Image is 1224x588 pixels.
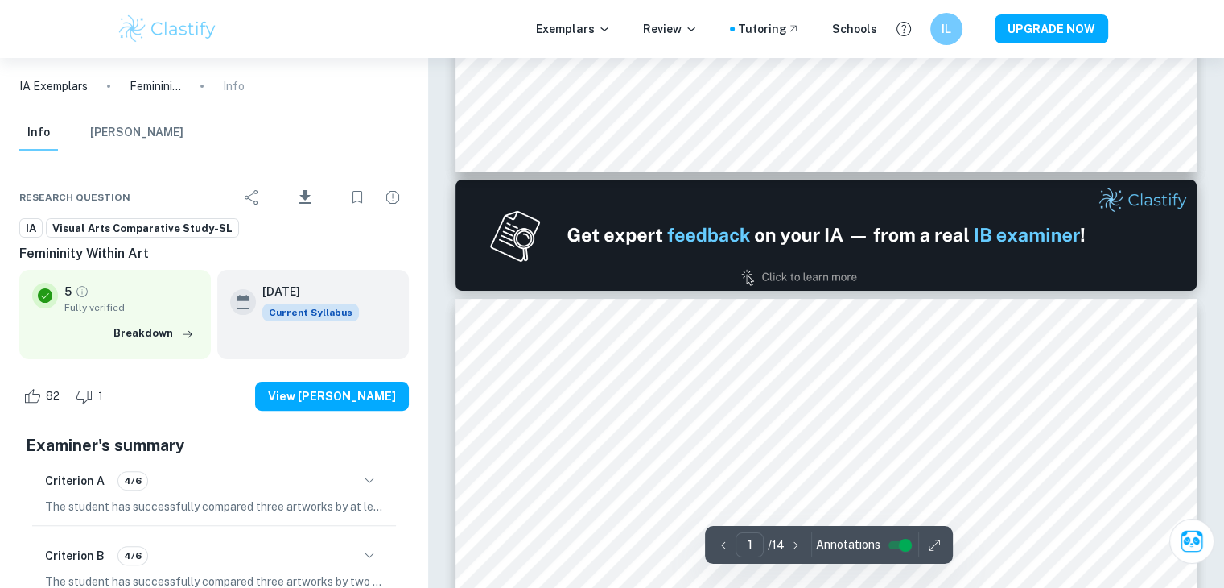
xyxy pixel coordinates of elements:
div: Share [236,181,268,213]
span: 1 [89,388,112,404]
span: IA [20,221,42,237]
div: Like [19,383,68,409]
h6: Criterion A [45,472,105,490]
span: Fully verified [64,300,198,315]
div: Bookmark [341,181,373,213]
a: IA Exemplars [19,77,88,95]
button: Help and Feedback [890,15,917,43]
button: Ask Clai [1169,519,1214,564]
div: Dislike [72,383,112,409]
span: Research question [19,190,130,205]
div: This exemplar is based on the current syllabus. Feel free to refer to it for inspiration/ideas wh... [262,304,359,321]
p: / 14 [767,536,784,554]
div: Report issue [377,181,409,213]
a: Visual Arts Comparative Study-SL [46,218,239,238]
a: Schools [832,20,877,38]
button: Info [19,115,58,151]
p: Review [643,20,698,38]
a: Grade fully verified [75,284,89,299]
button: [PERSON_NAME] [90,115,183,151]
h6: Femininity Within Art [19,244,409,263]
img: Ad [455,180,1197,291]
button: View [PERSON_NAME] [255,382,409,411]
div: Download [271,176,338,218]
p: 5 [64,283,72,300]
span: Annotations [815,536,880,553]
img: Clastify logo [117,13,219,45]
h6: [DATE] [262,283,346,300]
button: IL [930,13,962,45]
p: Femininity Within Art [130,77,181,95]
span: 4/6 [118,549,147,563]
span: Visual Arts Comparative Study-SL [47,221,238,237]
a: IA [19,218,43,238]
p: Exemplars [536,20,611,38]
p: Info [223,77,245,95]
button: Breakdown [109,321,198,346]
p: The student has successfully compared three artworks by at least two different artists, fulfillin... [45,498,383,516]
h6: IL [937,20,955,38]
span: 82 [37,388,68,404]
h5: Examiner's summary [26,433,402,458]
a: Tutoring [738,20,800,38]
h6: Criterion B [45,547,105,565]
span: 4/6 [118,474,147,488]
span: Current Syllabus [262,304,359,321]
button: UPGRADE NOW [995,14,1108,43]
